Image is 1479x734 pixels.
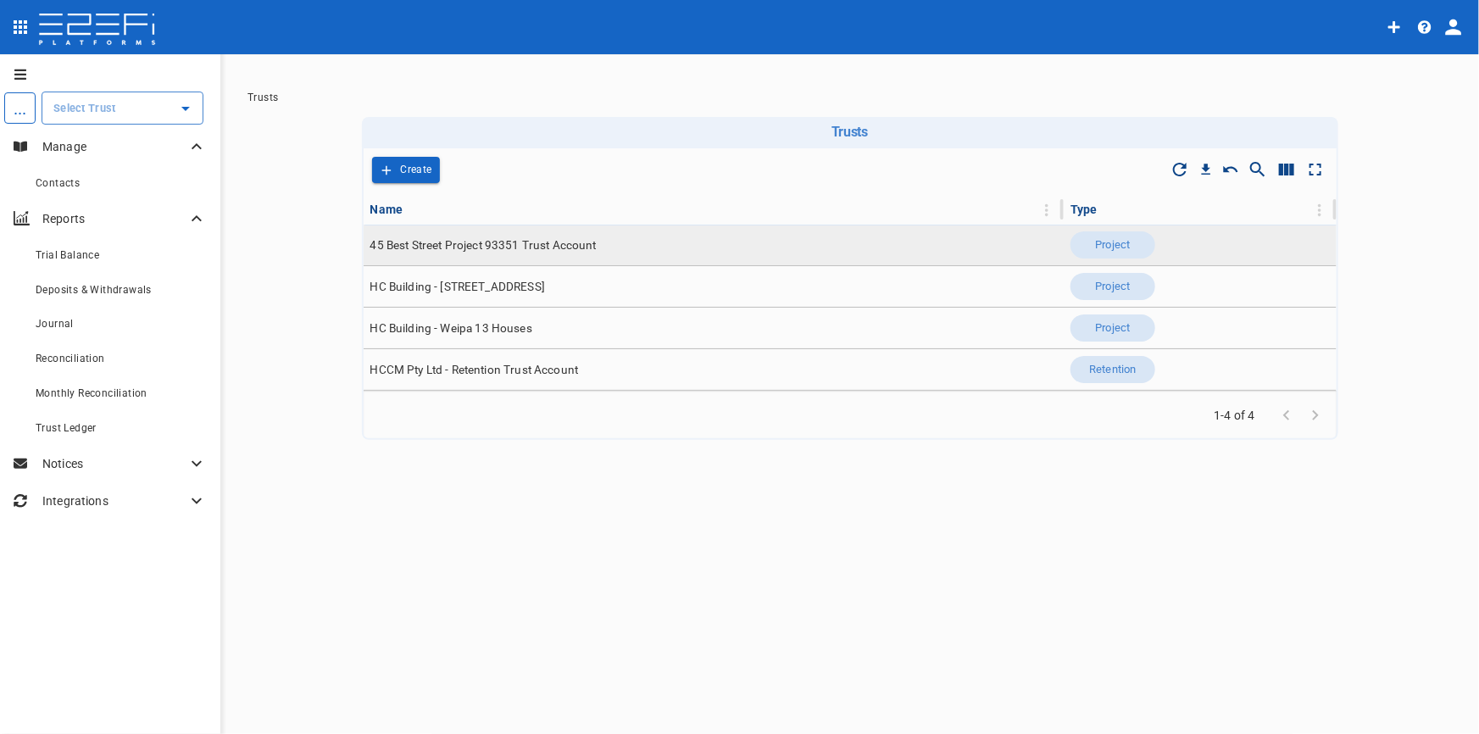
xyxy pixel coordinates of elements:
button: Create [372,157,441,183]
p: Create [401,160,432,180]
p: Manage [42,138,186,155]
button: Toggle full screen [1301,155,1330,184]
span: Project [1086,279,1141,295]
button: Reset Sorting [1218,157,1243,182]
span: Refresh Data [1165,155,1194,184]
div: ... [4,92,36,124]
button: Show/Hide search [1243,155,1272,184]
span: Trust Ledger [36,422,97,434]
span: Retention [1079,362,1146,378]
span: Monthly Reconciliation [36,387,147,399]
span: HC Building - [STREET_ADDRESS] [370,279,546,295]
div: Name [370,199,403,220]
span: Deposits & Withdrawals [36,284,152,296]
a: Trusts [247,92,278,103]
span: Add Trust [372,157,441,183]
span: Go to previous page [1272,407,1301,423]
div: Type [1070,199,1098,220]
button: Open [174,97,197,120]
input: Select Trust [49,99,170,117]
span: 45 Best Street Project 93351 Trust Account [370,237,597,253]
h6: Trusts [369,124,1332,140]
span: Contacts [36,177,80,189]
span: 1-4 of 4 [1208,407,1262,424]
span: Go to next page [1301,407,1330,423]
span: Project [1086,237,1141,253]
span: Trial Balance [36,249,99,261]
p: Reports [42,210,186,227]
button: Column Actions [1033,197,1060,224]
span: HC Building - Weipa 13 Houses [370,320,532,336]
span: Project [1086,320,1141,336]
button: Column Actions [1306,197,1333,224]
span: HCCM Pty Ltd - Retention Trust Account [370,362,579,378]
button: Show/Hide columns [1272,155,1301,184]
span: Journal [36,318,74,330]
nav: breadcrumb [247,92,1452,103]
p: Integrations [42,492,186,509]
button: Download CSV [1194,158,1218,181]
span: Reconciliation [36,353,105,364]
p: Notices [42,455,186,472]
